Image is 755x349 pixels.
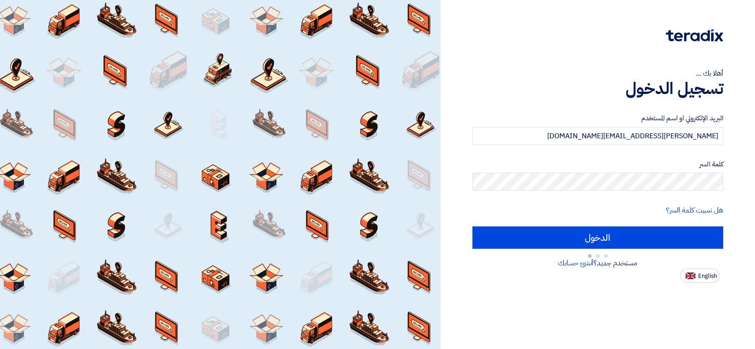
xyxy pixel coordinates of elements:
[472,68,724,79] div: أهلا بك ...
[472,113,724,123] label: البريد الإلكتروني او اسم المستخدم
[472,127,724,145] input: أدخل بريد العمل الإلكتروني او اسم المستخدم الخاص بك ...
[698,273,717,279] span: English
[558,258,593,268] a: أنشئ حسابك
[686,272,695,279] img: en-US.png
[472,258,724,268] div: مستخدم جديد؟
[680,268,720,283] button: English
[472,159,724,170] label: كلمة السر
[666,205,723,216] a: هل نسيت كلمة السر؟
[666,29,723,42] img: Teradix logo
[472,226,724,249] input: الدخول
[472,79,724,98] h1: تسجيل الدخول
